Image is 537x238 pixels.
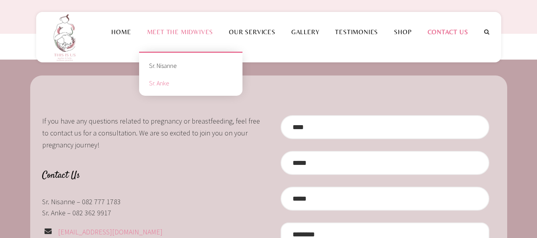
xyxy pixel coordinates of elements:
div: Sr. Nisanne – 082 777 1783 [42,196,263,219]
a: Sr. Anke [145,74,237,92]
a: [EMAIL_ADDRESS][DOMAIN_NAME] [58,227,163,236]
a: Contact Us [420,28,476,36]
a: Gallery [283,28,328,36]
a: Meet the Midwives [139,28,221,36]
a: Our Services [221,28,283,36]
a: Shop [386,28,419,36]
p: If you have any questions related to pregnancy or breastfeeding, feel free to contact us for a co... [42,115,263,151]
p: Sr. Anke – 082 362 9917 [42,207,263,219]
a: Home [103,28,139,36]
img: This is us practice [48,12,84,62]
a: Testimonies [327,28,386,36]
a: Sr. Nisanne [145,57,237,74]
h4: Contact Us [42,169,263,182]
